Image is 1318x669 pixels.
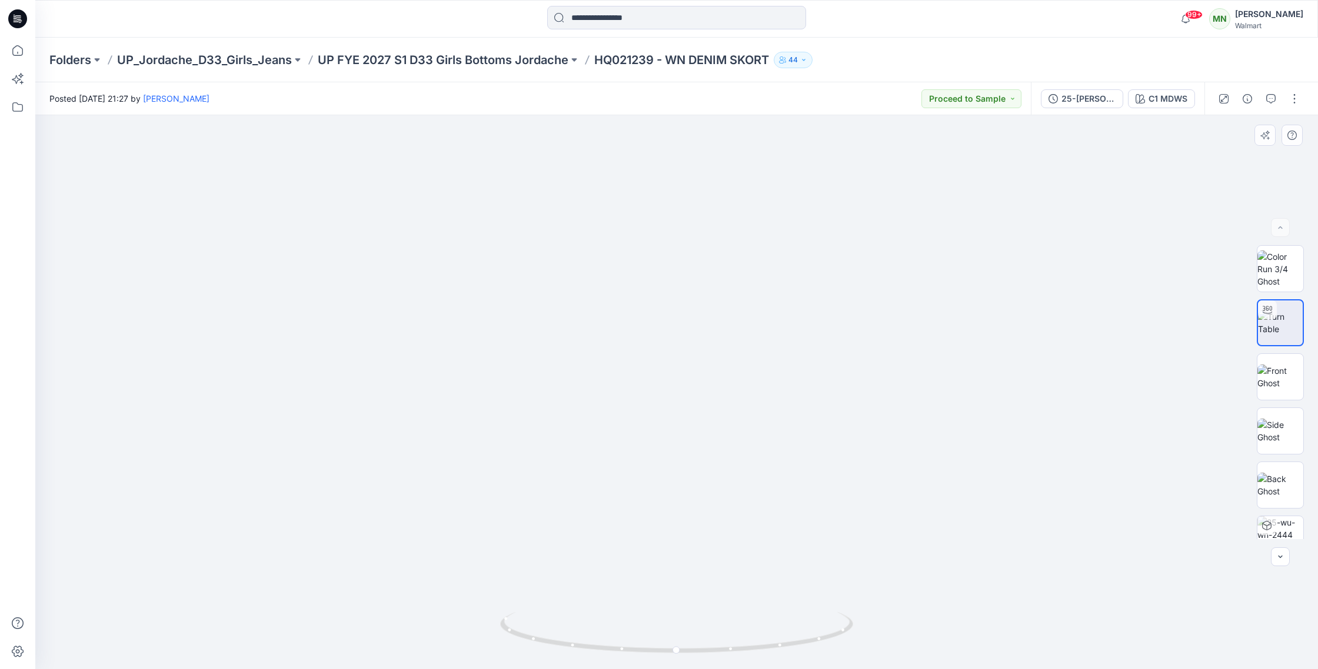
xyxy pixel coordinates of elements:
[1257,364,1303,389] img: Front Ghost
[594,52,769,68] p: HQ021239 - WN DENIM SKORT
[1238,89,1257,108] button: Details
[49,52,91,68] a: Folders
[1041,89,1123,108] button: 25-[PERSON_NAME]-2444 3rd 07142025 sp26
[1149,92,1187,105] div: C1 MDWS
[1128,89,1195,108] button: C1 MDWS
[788,53,798,66] p: 44
[1235,7,1303,21] div: [PERSON_NAME]
[1257,516,1303,562] img: 25-wu-wn-2444 3rd 07142025 sp26 C1 MDWS
[143,93,209,103] a: [PERSON_NAME]
[1258,310,1303,335] img: Turn Table
[1257,473,1303,497] img: Back Ghost
[1235,21,1303,30] div: Walmart
[1257,419,1303,443] img: Side Ghost
[117,52,292,68] a: UP_Jordache_D33_Girls_Jeans
[1185,10,1203,19] span: 99+
[49,92,209,105] span: Posted [DATE] 21:27 by
[774,52,813,68] button: 44
[1061,92,1116,105] div: 25-[PERSON_NAME]-2444 3rd 07142025 sp26
[1209,8,1230,29] div: MN
[1257,250,1303,287] img: Color Run 3/4 Ghost
[318,52,568,68] a: UP FYE 2027 S1 D33 Girls Bottoms Jordache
